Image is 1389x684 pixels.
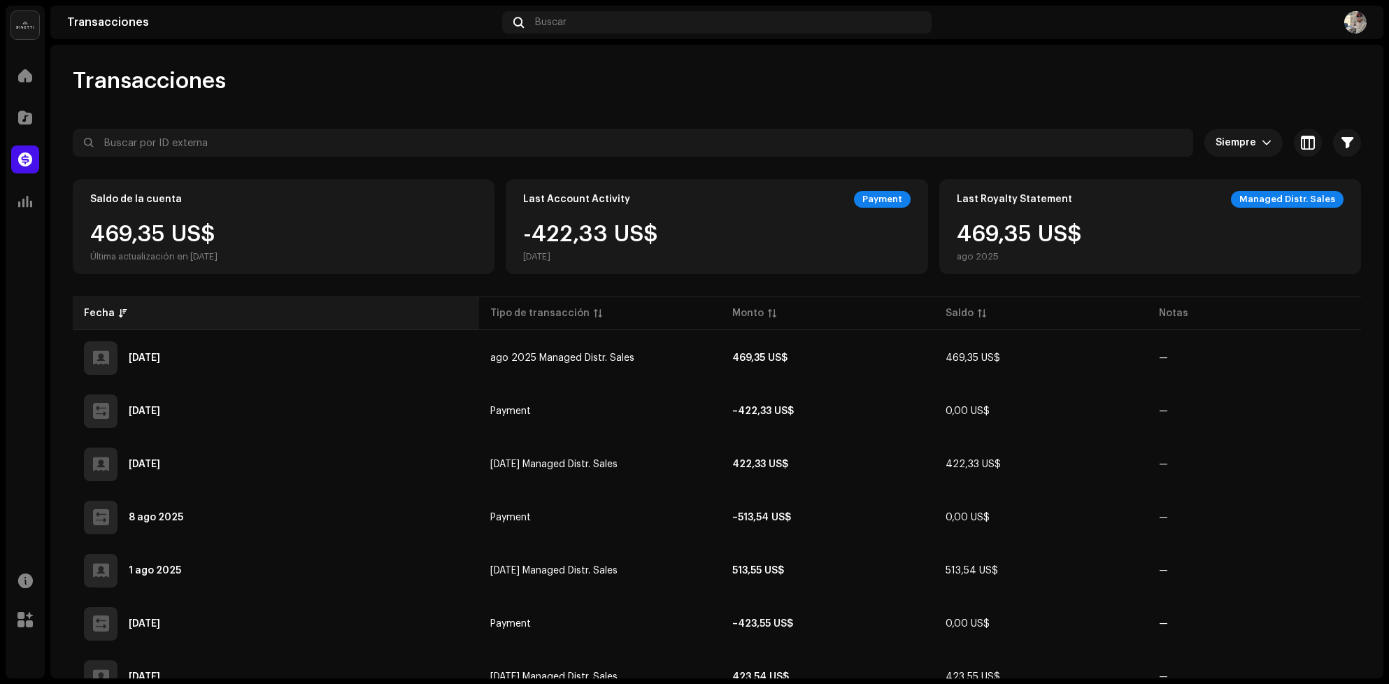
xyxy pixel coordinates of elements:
[84,306,115,320] div: Fecha
[90,194,182,205] div: Saldo de la cuenta
[946,459,1001,469] span: 422,33 US$
[946,406,990,416] span: 0,00 US$
[129,672,160,682] div: 3 jul 2025
[1159,619,1168,629] re-a-table-badge: —
[732,619,793,629] strong: –423,55 US$
[129,619,160,629] div: 8 jul 2025
[129,406,160,416] div: 12 sept 2025
[490,619,531,629] span: Payment
[1216,129,1262,157] span: Siempre
[946,306,974,320] div: Saldo
[732,513,791,522] strong: –513,54 US$
[732,566,784,576] strong: 513,55 US$
[73,129,1193,157] input: Buscar por ID externa
[490,306,590,320] div: Tipo de transacción
[946,353,1000,363] span: 469,35 US$
[67,17,497,28] div: Transacciones
[129,459,160,469] div: 2 sept 2025
[946,566,998,576] span: 513,54 US$
[732,353,788,363] strong: 469,35 US$
[1344,11,1367,34] img: 852d329a-1acc-4078-8467-7e42b92f1d24
[490,406,531,416] span: Payment
[73,67,226,95] span: Transacciones
[490,672,618,682] span: may 2025 Managed Distr. Sales
[1159,672,1168,682] re-a-table-badge: —
[490,513,531,522] span: Payment
[732,459,788,469] strong: 422,33 US$
[1159,406,1168,416] re-a-table-badge: —
[490,566,618,576] span: jun 2025 Managed Distr. Sales
[129,566,181,576] div: 1 ago 2025
[854,191,911,208] div: Payment
[946,672,1000,682] span: 423,55 US$
[1262,129,1272,157] div: dropdown trigger
[490,353,634,363] span: ago 2025 Managed Distr. Sales
[1159,459,1168,469] re-a-table-badge: —
[523,251,658,262] div: [DATE]
[1231,191,1344,208] div: Managed Distr. Sales
[1159,513,1168,522] re-a-table-badge: —
[732,306,764,320] div: Monto
[732,406,794,416] strong: –422,33 US$
[490,459,618,469] span: jul 2025 Managed Distr. Sales
[11,11,39,39] img: 02a7c2d3-3c89-4098-b12f-2ff2945c95ee
[535,17,567,28] span: Buscar
[957,251,1082,262] div: ago 2025
[523,194,630,205] div: Last Account Activity
[1159,353,1168,363] re-a-table-badge: —
[946,513,990,522] span: 0,00 US$
[129,513,183,522] div: 8 ago 2025
[732,672,789,682] strong: 423,54 US$
[129,353,160,363] div: 2 oct 2025
[1159,566,1168,576] re-a-table-badge: —
[90,251,218,262] div: Última actualización en [DATE]
[957,194,1072,205] div: Last Royalty Statement
[946,619,990,629] span: 0,00 US$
